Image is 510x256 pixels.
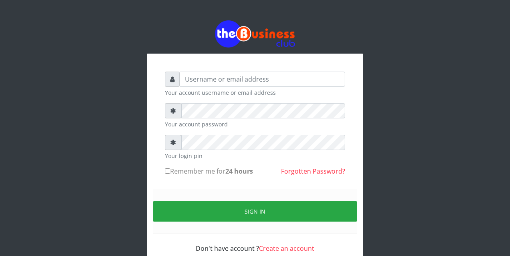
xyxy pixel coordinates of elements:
a: Forgotten Password? [281,167,345,176]
small: Your account password [165,120,345,128]
input: Username or email address [180,72,345,87]
button: Sign in [153,201,357,222]
b: 24 hours [225,167,253,176]
div: Don't have account ? [165,234,345,253]
input: Remember me for24 hours [165,168,170,174]
label: Remember me for [165,166,253,176]
small: Your login pin [165,152,345,160]
small: Your account username or email address [165,88,345,97]
a: Create an account [259,244,314,253]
